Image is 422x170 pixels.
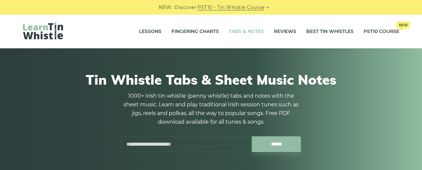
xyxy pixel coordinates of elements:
p: 1000+ Irish tin whistle (penny whistle) tabs and notes with the sheet music. Learn and play tradi... [121,92,301,126]
a: PST10 CourseNew [364,23,399,40]
a: Tabs & Notes [229,23,264,40]
a: Reviews [274,23,296,40]
img: LearnTinWhistle.com [23,22,63,39]
a: Best Tin Whistles [306,23,354,40]
a: Fingering Charts [171,23,219,40]
h1: Tin Whistle Tabs & Sheet Music Notes [23,72,399,88]
span: New [396,21,410,29]
a: Lessons [139,23,161,40]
